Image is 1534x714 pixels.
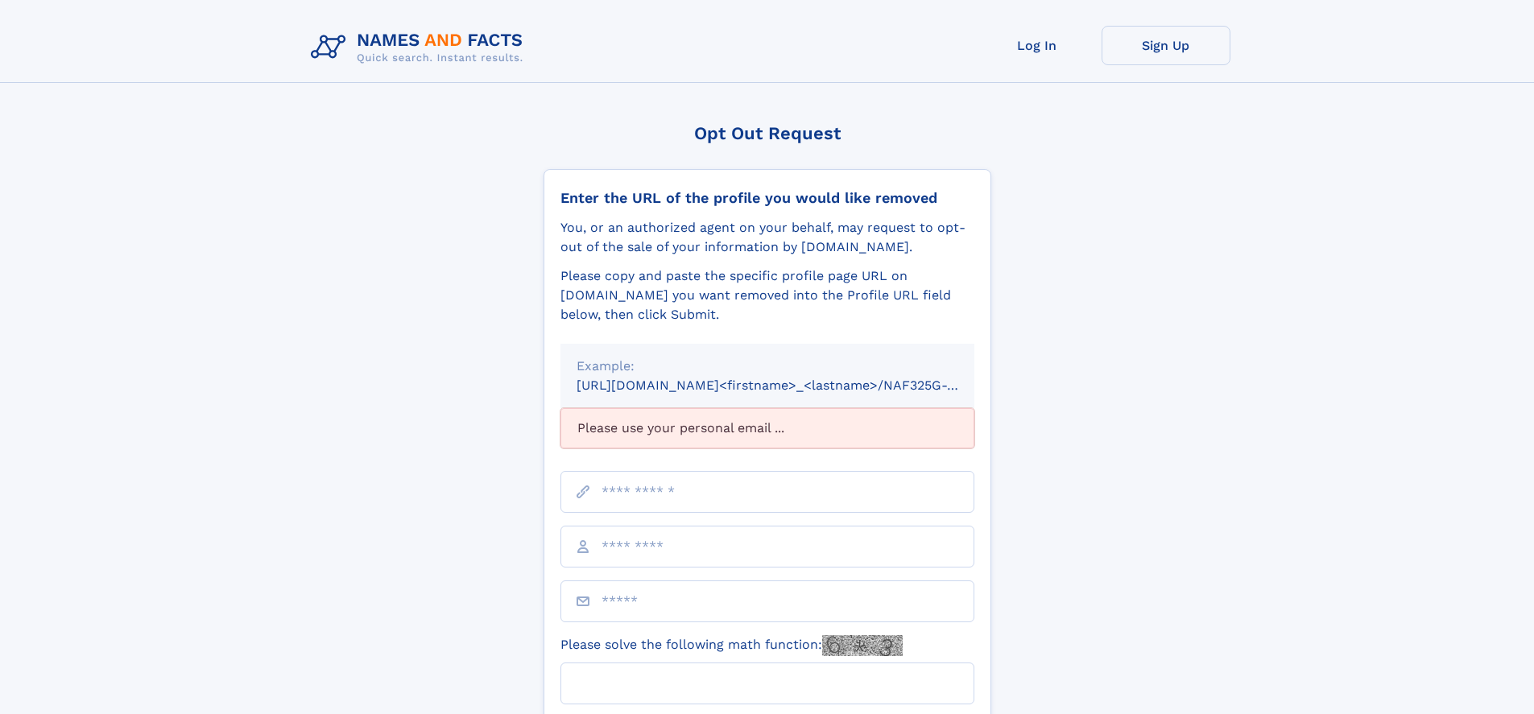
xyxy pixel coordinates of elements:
label: Please solve the following math function: [560,635,903,656]
a: Log In [973,26,1102,65]
img: Logo Names and Facts [304,26,536,69]
div: Opt Out Request [544,123,991,143]
div: Example: [577,357,958,376]
div: Please copy and paste the specific profile page URL on [DOMAIN_NAME] you want removed into the Pr... [560,266,974,324]
small: [URL][DOMAIN_NAME]<firstname>_<lastname>/NAF325G-xxxxxxxx [577,378,1005,393]
a: Sign Up [1102,26,1230,65]
div: Enter the URL of the profile you would like removed [560,189,974,207]
div: You, or an authorized agent on your behalf, may request to opt-out of the sale of your informatio... [560,218,974,257]
div: Please use your personal email ... [560,408,974,448]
